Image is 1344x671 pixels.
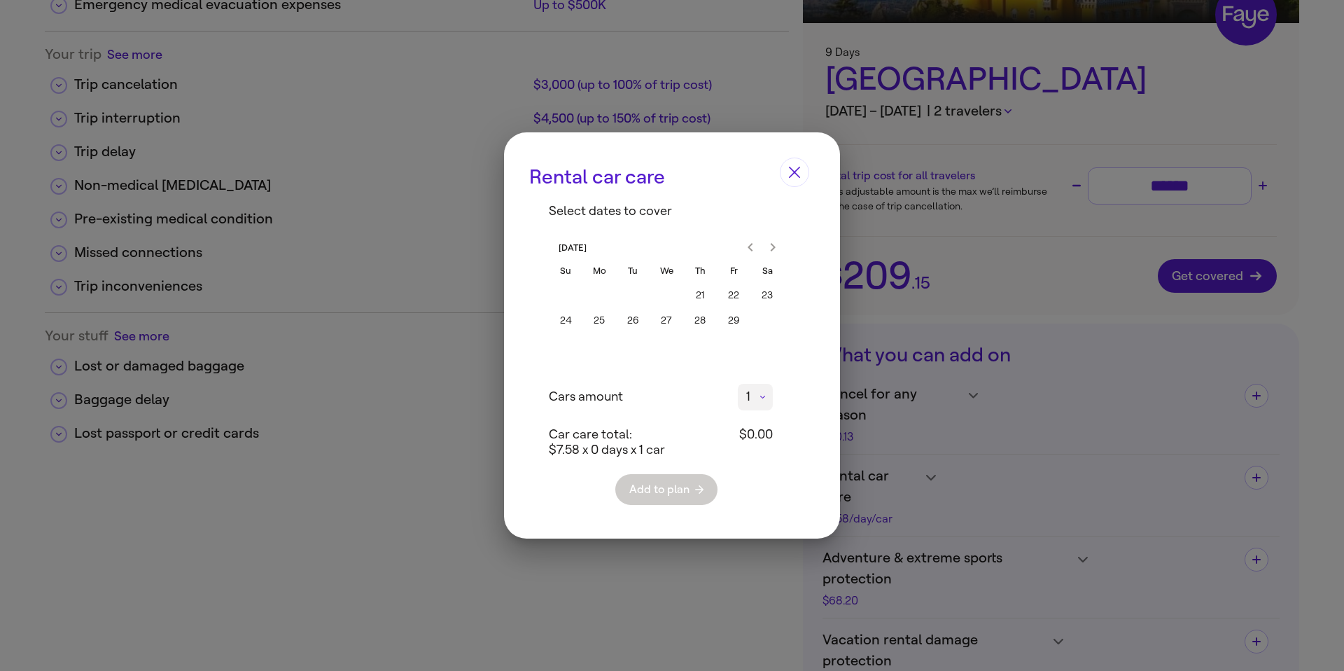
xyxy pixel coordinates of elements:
div: Select dates to cover [549,204,784,219]
button: 24 [549,310,582,332]
h2: Rental car care [529,167,665,187]
button: 22 [717,284,750,307]
span: Saturday [752,259,783,282]
span: Monday [584,259,615,282]
div: Cars amount [549,389,623,405]
button: 29 [717,310,750,332]
span: Thursday [685,259,715,282]
div: Car care total: [549,427,657,443]
div: [DATE] [559,241,587,255]
span: Wednesday [651,259,682,282]
span: Sunday [550,259,581,282]
button: 25 [582,310,616,332]
button: 27 [650,310,683,332]
button: 23 [750,284,784,307]
button: 21 [683,284,717,307]
span: Friday [718,259,749,282]
div: $7.58 x 0 days x 1 car [549,427,665,457]
span: $0.00 [739,427,773,443]
div: Selected dates: [549,356,638,371]
div: Cars amount [738,384,773,410]
span: Tuesday [617,259,648,282]
button: Close [780,158,809,187]
button: Add to plan [615,474,717,505]
button: 28 [683,310,717,332]
button: 26 [616,310,650,332]
span: Add to plan [629,484,703,495]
